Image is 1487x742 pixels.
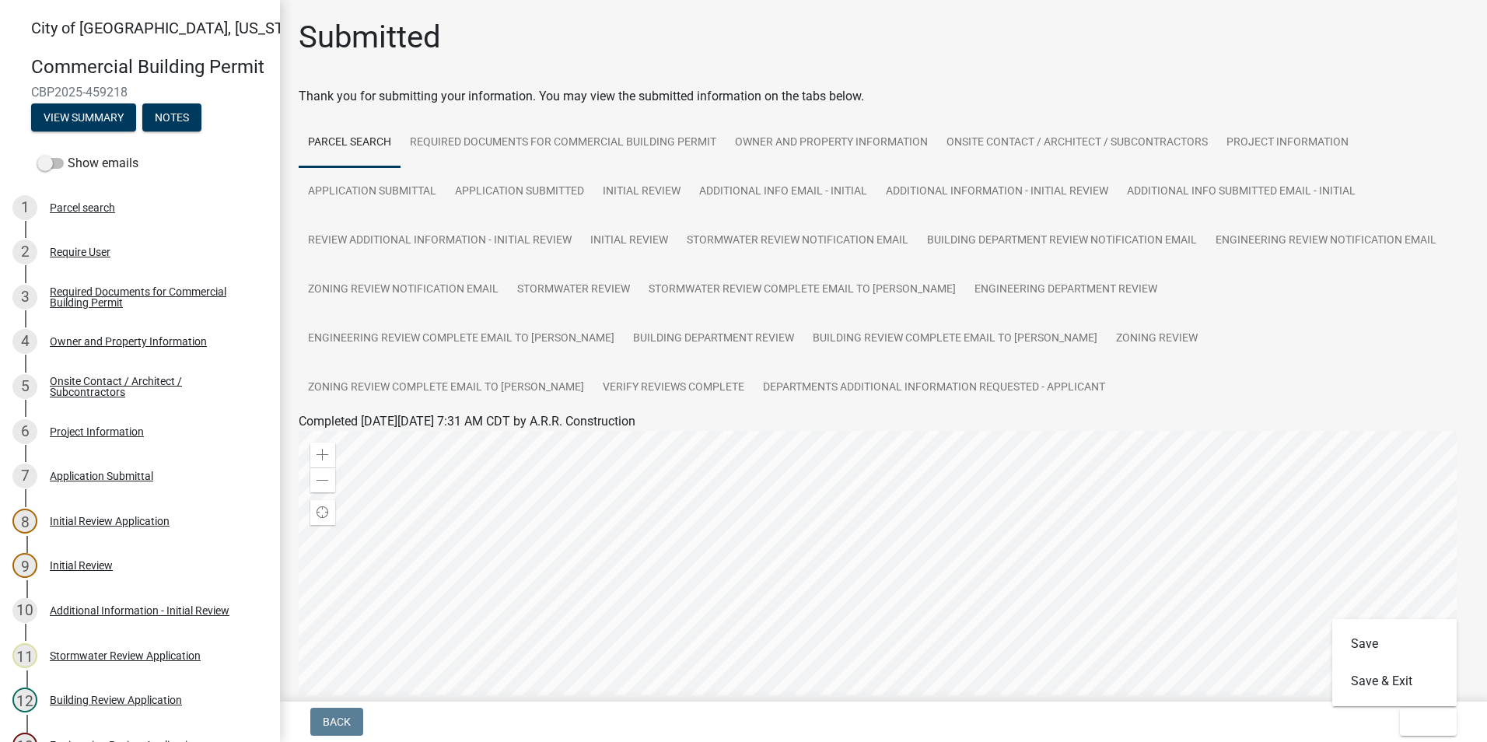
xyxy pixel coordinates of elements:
[142,112,201,124] wm-modal-confirm: Notes
[1412,716,1435,728] span: Exit
[876,167,1118,217] a: Additional Information - Initial Review
[31,56,268,79] h4: Commercial Building Permit
[37,154,138,173] label: Show emails
[31,112,136,124] wm-modal-confirm: Summary
[299,314,624,364] a: Engineering Review Complete Email to [PERSON_NAME]
[12,195,37,220] div: 1
[323,716,351,728] span: Back
[50,471,153,481] div: Application Submittal
[1118,167,1365,217] a: Additional Info submitted Email - Initial
[299,265,508,315] a: Zoning Review Notification Email
[12,374,37,399] div: 5
[677,216,918,266] a: Stormwater Review Notification Email
[12,419,37,444] div: 6
[446,167,593,217] a: Application Submitted
[12,598,37,623] div: 10
[50,605,229,616] div: Additional Information - Initial Review
[12,240,37,264] div: 2
[50,286,255,308] div: Required Documents for Commercial Building Permit
[593,167,690,217] a: Initial Review
[50,516,170,527] div: Initial Review Application
[299,167,446,217] a: Application Submittal
[310,467,335,492] div: Zoom out
[299,19,441,56] h1: Submitted
[690,167,876,217] a: Additional info email - Initial
[624,314,803,364] a: Building Department Review
[299,118,401,168] a: Parcel search
[1217,118,1358,168] a: Project Information
[1332,625,1457,663] button: Save
[50,560,113,571] div: Initial Review
[918,216,1206,266] a: Building Department Review Notification Email
[310,708,363,736] button: Back
[508,265,639,315] a: Stormwater Review
[12,285,37,310] div: 3
[1400,708,1457,736] button: Exit
[593,363,754,413] a: Verify Reviews Complete
[581,216,677,266] a: Initial Review
[50,695,182,705] div: Building Review Application
[299,87,1468,106] div: Thank you for submitting your information. You may view the submitted information on the tabs below.
[401,118,726,168] a: Required Documents for Commercial Building Permit
[310,443,335,467] div: Zoom in
[299,414,635,429] span: Completed [DATE][DATE] 7:31 AM CDT by A.R.R. Construction
[50,426,144,437] div: Project Information
[310,500,335,525] div: Find my location
[12,643,37,668] div: 11
[142,103,201,131] button: Notes
[50,247,110,257] div: Require User
[12,329,37,354] div: 4
[31,85,249,100] span: CBP2025-459218
[12,553,37,578] div: 9
[965,265,1167,315] a: Engineering Department Review
[754,363,1114,413] a: Departments Additional Information Requested - Applicant
[31,19,314,37] span: City of [GEOGRAPHIC_DATA], [US_STATE]
[31,103,136,131] button: View Summary
[50,202,115,213] div: Parcel search
[50,336,207,347] div: Owner and Property Information
[937,118,1217,168] a: Onsite Contact / Architect / Subcontractors
[1206,216,1446,266] a: Engineering Review Notification Email
[299,363,593,413] a: Zoning Review Complete Email to [PERSON_NAME]
[1332,619,1457,706] div: Exit
[639,265,965,315] a: Stormwater Review Complete Email to [PERSON_NAME]
[12,688,37,712] div: 12
[50,376,255,397] div: Onsite Contact / Architect / Subcontractors
[726,118,937,168] a: Owner and Property Information
[12,464,37,488] div: 7
[12,509,37,534] div: 8
[803,314,1107,364] a: Building Review Complete Email to [PERSON_NAME]
[50,650,201,661] div: Stormwater Review Application
[299,216,581,266] a: Review Additional Information - Initial Review
[1332,663,1457,700] button: Save & Exit
[1107,314,1207,364] a: Zoning Review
